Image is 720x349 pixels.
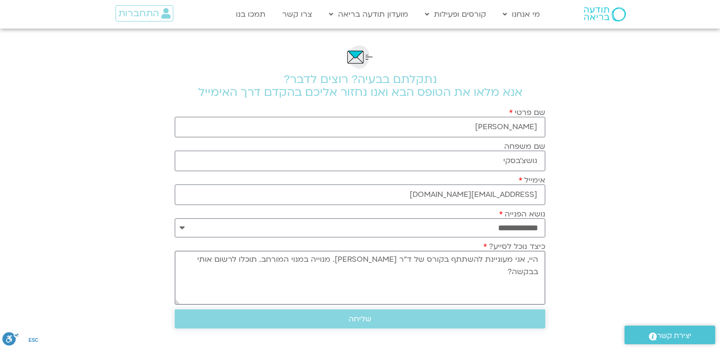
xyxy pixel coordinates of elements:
span: התחברות [118,8,159,19]
a: תמכו בנו [231,5,270,23]
button: שליחה [175,309,545,328]
img: תודעה בריאה [584,7,626,21]
span: שליחה [349,315,371,323]
label: שם משפחה [504,142,545,151]
label: נושא הפנייה [499,210,545,218]
span: יצירת קשר [657,329,691,342]
a: צרו קשר [277,5,317,23]
label: אימייל [519,176,545,185]
a: התחברות [116,5,173,21]
label: שם פרטי [509,108,545,117]
input: שם פרטי [175,117,545,137]
form: טופס חדש [175,108,545,333]
a: יצירת קשר [625,326,715,344]
input: שם משפחה [175,151,545,171]
a: מי אנחנו [498,5,545,23]
label: כיצד נוכל לסייע? [483,242,545,251]
a: קורסים ופעילות [420,5,491,23]
input: אימייל [175,185,545,205]
h2: נתקלתם בבעיה? רוצים לדבר? אנא מלאו את הטופס הבא ואנו נחזור אליכם בהקדם דרך האימייל [175,73,545,99]
a: מועדון תודעה בריאה [324,5,413,23]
